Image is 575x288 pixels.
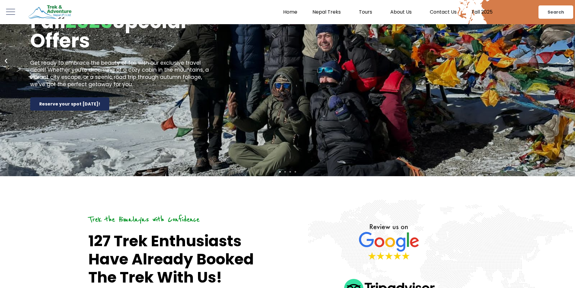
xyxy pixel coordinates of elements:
[276,9,305,15] a: Home
[538,5,573,19] a: Search
[305,9,351,15] a: Nepal Treks
[98,9,500,15] nav: Menu
[30,97,109,111] div: Reserve your spot [DATE]!
[88,232,283,286] h1: 127 Trek Enthusiasts Have Already Booked The Trek With Us!
[88,212,283,226] h6: Trek the Himalayas with Confidence
[30,12,210,50] div: Fall Special Offers
[289,171,291,173] span: Go to slide 3
[3,58,9,64] div: Previous slide
[383,9,422,15] a: About Us
[30,60,210,88] div: Get ready to embrace the beauty of fall with our exclusive travel deals! Whether you're dreaming ...
[279,171,281,173] span: Go to slide 1
[464,9,500,15] a: Fall 2025
[566,58,572,64] div: Next slide
[422,9,464,15] a: Contact Us
[295,171,296,173] span: Go to slide 4
[548,10,564,14] span: Search
[351,9,383,15] a: Tours
[27,4,72,21] img: Trek & Adventure Nepal
[284,171,286,173] span: Go to slide 2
